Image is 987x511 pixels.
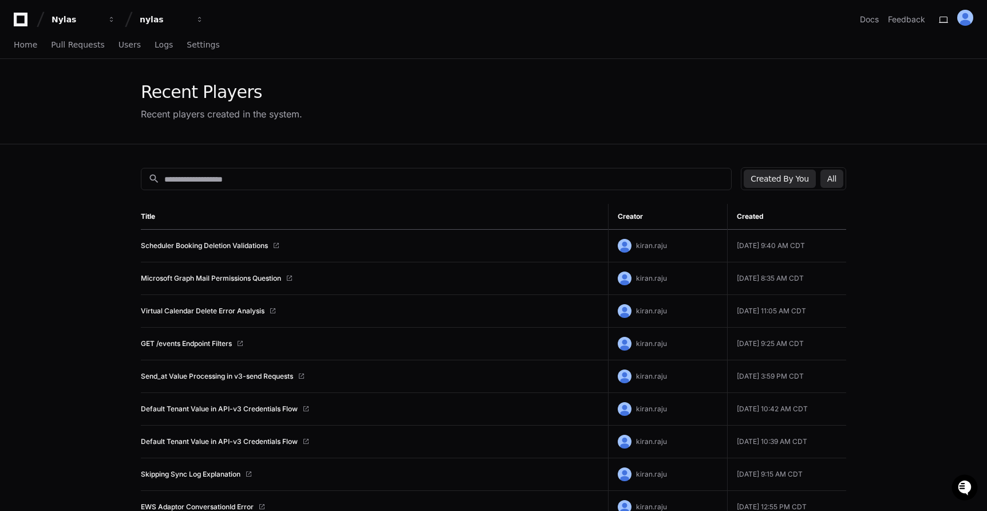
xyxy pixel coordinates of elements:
[636,437,667,446] span: kiran.raju
[636,502,667,511] span: kiran.raju
[51,32,104,58] a: Pull Requests
[141,82,302,103] div: Recent Players
[636,372,667,380] span: kiran.raju
[950,473,981,504] iframe: Open customer support
[618,239,631,253] img: ALV-UjXdkCaxG7Ha6Z-zDHMTEPqXMlNFMnpHuOo2CVUViR2iaDDte_9HYgjrRZ0zHLyLySWwoP3Esd7mb4Ah-olhw-DLkFEvG...
[860,14,879,25] a: Docs
[14,41,37,48] span: Home
[636,339,667,348] span: kiran.raju
[119,41,141,48] span: Users
[727,393,846,426] td: [DATE] 10:42 AM CDT
[618,272,631,285] img: ALV-UjXdkCaxG7Ha6Z-zDHMTEPqXMlNFMnpHuOo2CVUViR2iaDDte_9HYgjrRZ0zHLyLySWwoP3Esd7mb4Ah-olhw-DLkFEvG...
[141,372,293,381] a: Send_at Value Processing in v3-send Requests
[141,241,268,250] a: Scheduler Booking Deletion Validations
[636,274,667,282] span: kiran.raju
[636,241,667,250] span: kiran.raju
[39,85,188,97] div: Start new chat
[727,426,846,458] td: [DATE] 10:39 AM CDT
[727,360,846,393] td: [DATE] 3:59 PM CDT
[636,470,667,478] span: kiran.raju
[141,339,232,348] a: GET /events Endpoint Filters
[155,41,173,48] span: Logs
[11,11,34,34] img: PlayerZero
[187,41,219,48] span: Settings
[141,204,608,230] th: Title
[636,306,667,315] span: kiran.raju
[957,10,973,26] img: ALV-UjXdkCaxG7Ha6Z-zDHMTEPqXMlNFMnpHuOo2CVUViR2iaDDte_9HYgjrRZ0zHLyLySWwoP3Esd7mb4Ah-olhw-DLkFEvG...
[618,435,631,449] img: ALV-UjXdkCaxG7Ha6Z-zDHMTEPqXMlNFMnpHuOo2CVUViR2iaDDte_9HYgjrRZ0zHLyLySWwoP3Esd7mb4Ah-olhw-DLkFEvG...
[51,41,104,48] span: Pull Requests
[11,46,208,64] div: Welcome
[141,107,302,121] div: Recent players created in the system.
[618,467,631,481] img: ALV-UjXdkCaxG7Ha6Z-zDHMTEPqXMlNFMnpHuOo2CVUViR2iaDDte_9HYgjrRZ0zHLyLySWwoP3Esd7mb4Ah-olhw-DLkFEvG...
[148,173,160,184] mat-icon: search
[135,9,208,30] button: nylas
[727,328,846,360] td: [DATE] 9:25 AM CDT
[618,402,631,416] img: ALV-UjXdkCaxG7Ha6Z-zDHMTEPqXMlNFMnpHuOo2CVUViR2iaDDte_9HYgjrRZ0zHLyLySWwoP3Esd7mb4Ah-olhw-DLkFEvG...
[141,404,298,414] a: Default Tenant Value in API-v3 Credentials Flow
[618,337,631,351] img: ALV-UjXdkCaxG7Ha6Z-zDHMTEPqXMlNFMnpHuOo2CVUViR2iaDDte_9HYgjrRZ0zHLyLySWwoP3Esd7mb4Ah-olhw-DLkFEvG...
[727,230,846,262] td: [DATE] 9:40 AM CDT
[114,120,139,129] span: Pylon
[155,32,173,58] a: Logs
[11,85,32,106] img: 1736555170064-99ba0984-63c1-480f-8ee9-699278ef63ed
[119,32,141,58] a: Users
[140,14,189,25] div: nylas
[39,97,145,106] div: We're available if you need us!
[727,262,846,295] td: [DATE] 8:35 AM CDT
[618,304,631,318] img: ALV-UjXdkCaxG7Ha6Z-zDHMTEPqXMlNFMnpHuOo2CVUViR2iaDDte_9HYgjrRZ0zHLyLySWwoP3Esd7mb4Ah-olhw-DLkFEvG...
[727,458,846,491] td: [DATE] 9:15 AM CDT
[820,170,843,188] button: All
[141,437,298,446] a: Default Tenant Value in API-v3 Credentials Flow
[47,9,120,30] button: Nylas
[141,306,264,316] a: Virtual Calendar Delete Error Analysis
[195,89,208,103] button: Start new chat
[608,204,727,230] th: Creator
[81,120,139,129] a: Powered byPylon
[888,14,925,25] button: Feedback
[744,170,815,188] button: Created By You
[618,370,631,383] img: ALV-UjXdkCaxG7Ha6Z-zDHMTEPqXMlNFMnpHuOo2CVUViR2iaDDte_9HYgjrRZ0zHLyLySWwoP3Esd7mb4Ah-olhw-DLkFEvG...
[727,204,846,230] th: Created
[636,404,667,413] span: kiran.raju
[187,32,219,58] a: Settings
[141,470,240,479] a: Skipping Sync Log Explanation
[727,295,846,328] td: [DATE] 11:05 AM CDT
[52,14,101,25] div: Nylas
[14,32,37,58] a: Home
[141,274,281,283] a: Microsoft Graph Mail Permissions Question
